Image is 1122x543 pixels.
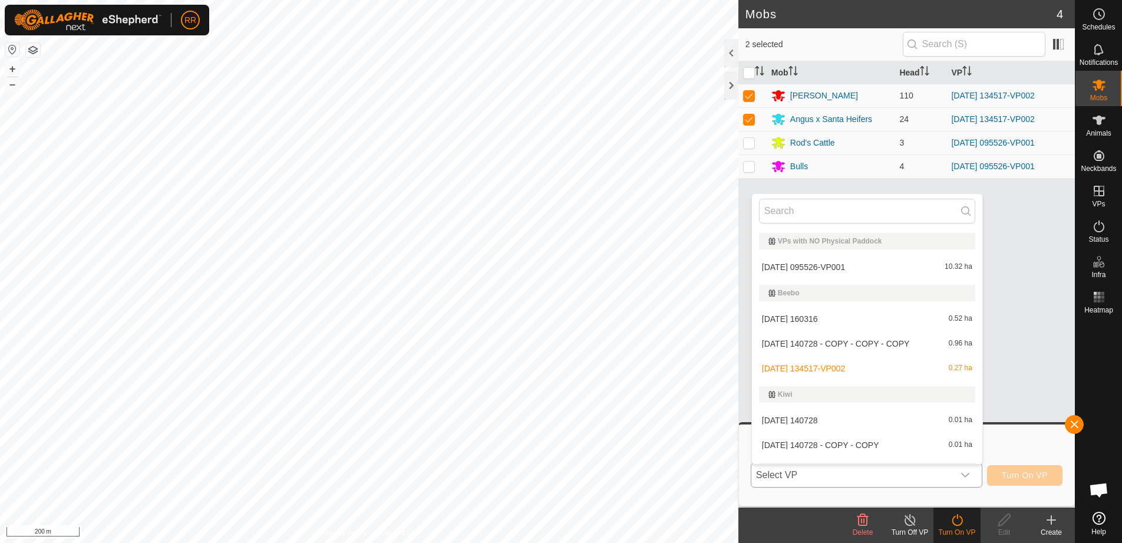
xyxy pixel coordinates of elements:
div: dropdown trigger [953,463,977,487]
span: VPs [1092,200,1105,208]
div: Edit [981,527,1028,538]
li: 2025-08-29 095526-VP001 [752,255,982,279]
div: Create [1028,527,1075,538]
span: Animals [1086,130,1111,137]
span: 3 [899,138,904,147]
button: – [5,77,19,91]
a: Contact Us [381,528,415,538]
span: 0.27 ha [949,364,972,373]
span: 4 [1057,5,1063,23]
span: Select VP [751,463,953,487]
span: [DATE] 134517-VP002 [762,364,845,373]
span: 0.52 ha [949,315,972,323]
input: Search [759,199,975,223]
th: Head [895,61,946,84]
span: RR [184,14,196,27]
button: Reset Map [5,42,19,57]
div: [PERSON_NAME] [790,90,858,102]
input: Search (S) [903,32,1045,57]
span: Mobs [1090,94,1107,101]
button: Turn On VP [987,465,1062,486]
a: Help [1075,507,1122,540]
span: Help [1091,528,1106,535]
a: [DATE] 095526-VP001 [951,162,1034,171]
span: 110 [899,91,913,100]
li: 2025-08-12 140728 - COPY - COPY [752,433,982,457]
span: 4 [899,162,904,171]
li: 2025-07-01 160316 [752,307,982,331]
span: Schedules [1082,24,1115,31]
span: Heatmap [1084,307,1113,314]
p-sorticon: Activate to sort [788,68,798,77]
th: Mob [767,61,895,84]
div: Turn Off VP [886,527,933,538]
a: Privacy Policy [322,528,367,538]
th: VP [946,61,1075,84]
span: [DATE] 140728 [762,416,818,424]
span: [DATE] 140728 - COPY - COPY - COPY [762,340,910,348]
li: 2025-08-22 134517-VP002 [752,357,982,380]
span: Notifications [1080,59,1118,66]
span: Delete [853,528,873,537]
span: [DATE] 095526-VP001 [762,263,845,271]
div: Angus x Santa Heifers [790,113,872,126]
span: Turn On VP [1002,470,1048,480]
span: Infra [1091,271,1105,278]
button: Map Layers [26,43,40,57]
li: 2025-08-12 140728 [752,409,982,432]
span: 2 selected [745,38,903,51]
div: Kiwi [768,391,966,398]
div: Turn On VP [933,527,981,538]
a: [DATE] 134517-VP002 [951,114,1034,124]
div: VPs with NO Physical Paddock [768,238,966,245]
p-sorticon: Activate to sort [962,68,972,77]
a: Open chat [1081,472,1117,508]
span: 0.96 ha [949,340,972,348]
div: Beebo [768,289,966,297]
span: 0.01 ha [949,441,972,449]
span: Neckbands [1081,165,1116,172]
span: 0.01 ha [949,416,972,424]
li: 2025-08-12 140728 - COPY - COPY - COPY [752,332,982,356]
h2: Mobs [745,7,1057,21]
span: [DATE] 140728 - COPY - COPY [762,441,879,449]
div: Bulls [790,160,808,173]
p-sorticon: Activate to sort [920,68,929,77]
div: Rod's Cattle [790,137,835,149]
span: [DATE] 160316 [762,315,818,323]
span: Status [1088,236,1108,243]
p-sorticon: Activate to sort [755,68,764,77]
button: + [5,62,19,76]
span: 10.32 ha [945,263,972,271]
a: [DATE] 134517-VP002 [951,91,1034,100]
img: Gallagher Logo [14,9,161,31]
a: [DATE] 095526-VP001 [951,138,1034,147]
span: 24 [899,114,909,124]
